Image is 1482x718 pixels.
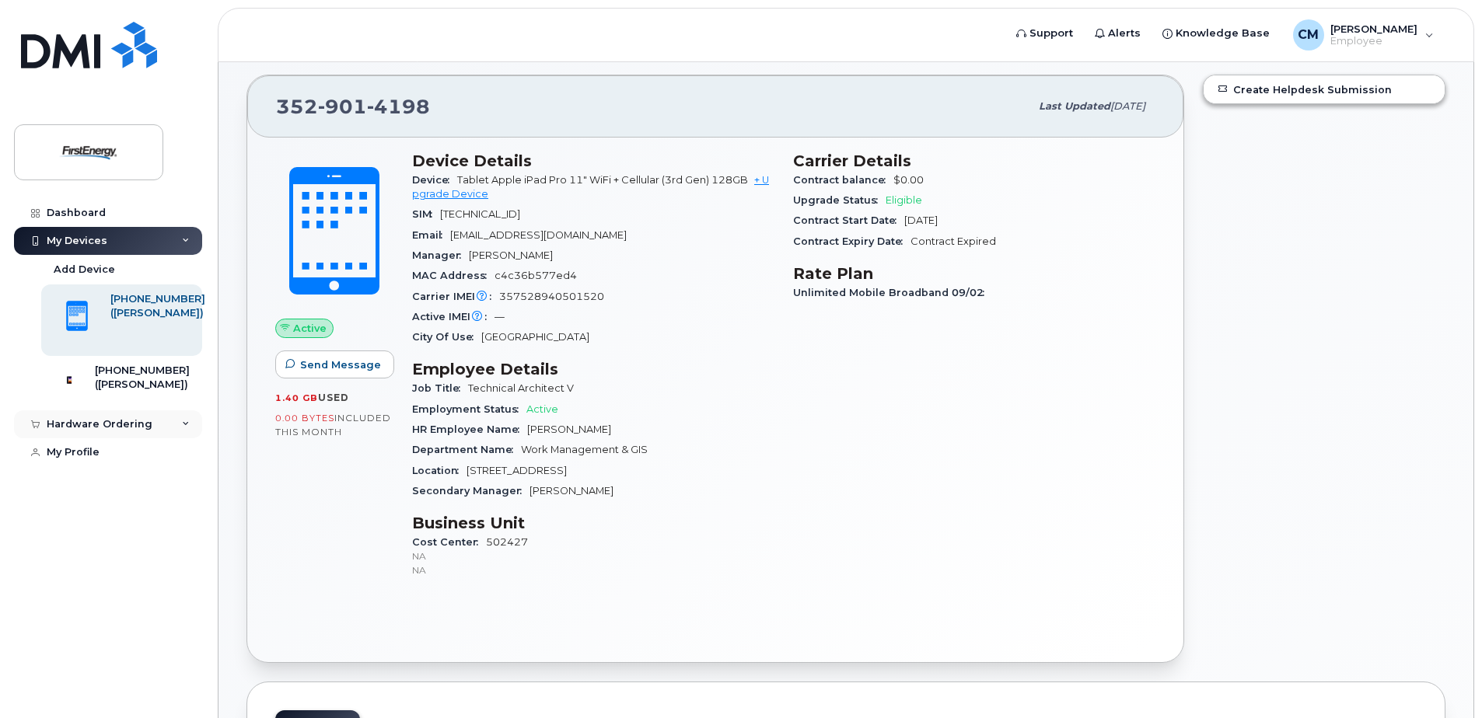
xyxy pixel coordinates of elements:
span: Employee [1330,35,1417,47]
span: 357528940501520 [499,291,604,302]
span: used [318,392,349,403]
h3: Rate Plan [793,264,1155,283]
h3: Employee Details [412,360,774,378]
span: 4198 [367,95,430,118]
span: Tablet Apple iPad Pro 11" WiFi + Cellular (3rd Gen) 128GB [457,174,748,186]
iframe: Messenger Launcher [1414,650,1470,706]
span: [GEOGRAPHIC_DATA] [481,331,589,343]
span: [DATE] [1110,100,1145,112]
span: Send Message [300,357,381,372]
span: 502427 [412,536,774,577]
span: SIM [412,208,440,220]
span: Secondary Manager [412,485,530,497]
span: [STREET_ADDRESS] [467,465,567,476]
span: Alerts [1108,26,1141,41]
span: Support [1029,26,1073,41]
span: [PERSON_NAME] [527,423,611,435]
h3: Device Details [412,152,774,170]
span: Active IMEI [412,311,495,322]
span: Last updated [1039,100,1110,112]
span: Work Management & GIS [521,444,648,455]
span: Knowledge Base [1176,26,1270,41]
span: City Of Use [412,331,481,343]
span: c4c36b577ed4 [495,270,577,281]
span: Contract Expired [911,235,996,247]
button: Send Message [275,350,394,378]
span: — [495,311,505,322]
h3: Carrier Details [793,152,1155,170]
a: Support [1005,18,1084,49]
span: [PERSON_NAME] [1330,23,1417,35]
span: Upgrade Status [793,194,886,206]
span: Contract balance [793,174,893,186]
a: Create Helpdesk Submission [1204,75,1445,103]
span: Active [526,403,558,415]
p: NA [412,549,774,563]
span: Contract Expiry Date [793,235,911,247]
span: Department Name [412,444,521,455]
span: [PERSON_NAME] [469,249,553,261]
span: Manager [412,249,469,261]
span: Eligible [886,194,922,206]
span: CM [1298,26,1319,44]
a: Alerts [1084,18,1152,49]
span: 352 [276,95,430,118]
span: [TECHNICAL_ID] [440,208,520,220]
span: Employment Status [412,403,526,415]
span: MAC Address [412,270,495,281]
span: included this month [275,412,391,437]
span: [EMAIL_ADDRESS][DOMAIN_NAME] [450,229,627,241]
span: Cost Center [412,536,486,548]
span: Contract Start Date [793,214,904,226]
h3: Business Unit [412,514,774,532]
span: Active [293,321,327,336]
span: 1.40 GB [275,392,318,403]
span: Carrier IMEI [412,291,499,302]
span: Technical Architect V [468,382,574,394]
div: Cotton, Maria R [1282,19,1445,51]
span: Email [412,229,450,241]
span: Device [412,174,457,186]
span: 0.00 Bytes [275,413,334,423]
span: HR Employee Name [412,423,527,435]
span: Job Title [412,382,468,394]
span: 901 [318,95,367,118]
span: $0.00 [893,174,924,186]
p: NA [412,563,774,577]
a: Knowledge Base [1152,18,1281,49]
span: [PERSON_NAME] [530,485,613,497]
span: Unlimited Mobile Broadband 09/02 [793,287,992,298]
span: [DATE] [904,214,938,226]
span: Location [412,465,467,476]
